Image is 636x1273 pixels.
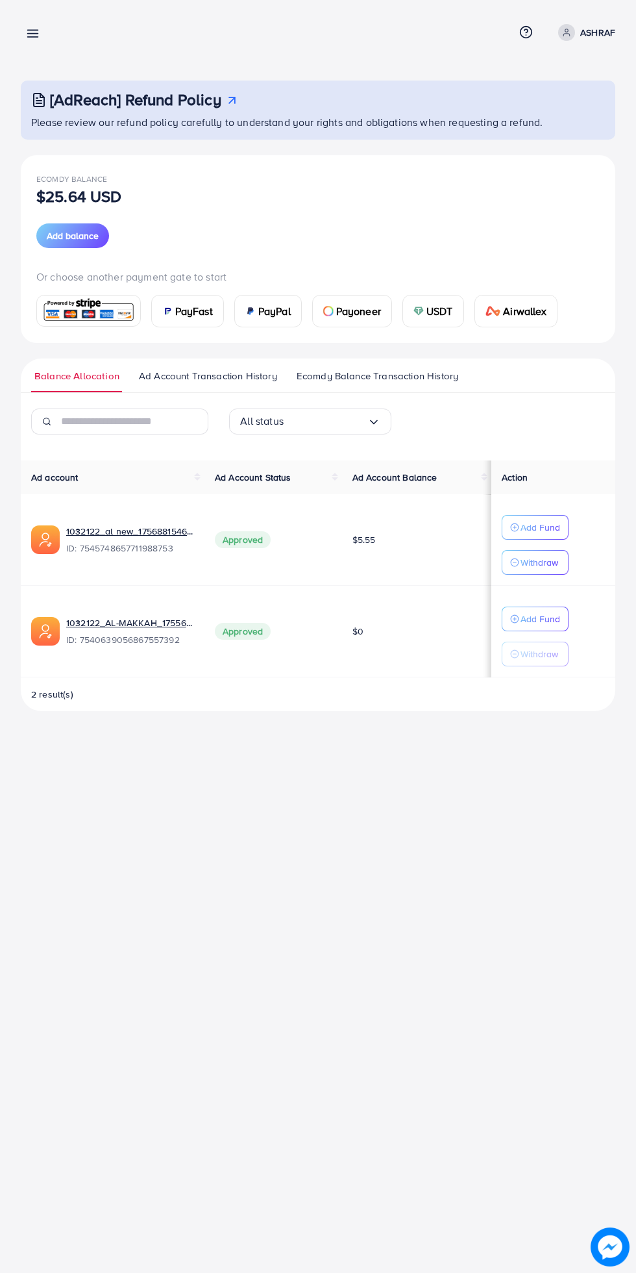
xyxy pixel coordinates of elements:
a: ASHRAF [553,24,615,41]
button: Withdraw [502,550,569,575]
a: card [36,295,141,327]
span: Ad Account Status [215,471,291,484]
span: USDT [426,303,453,319]
a: cardUSDT [402,295,464,327]
span: PayFast [175,303,213,319]
span: Airwallex [503,303,546,319]
span: ID: 7540639056867557392 [66,633,194,646]
span: Action [502,471,528,484]
div: <span class='underline'>1032122_AL-MAKKAH_1755691890611</span></br>7540639056867557392 [66,616,194,646]
span: Balance Allocation [34,369,119,383]
span: ID: 7545748657711988753 [66,542,194,555]
span: Add balance [47,229,99,242]
div: <span class='underline'>1032122_al new_1756881546706</span></br>7545748657711988753 [66,525,194,555]
p: Withdraw [520,555,558,570]
p: Add Fund [520,520,560,535]
span: Approved [215,531,271,548]
img: card [413,306,424,316]
a: cardPayFast [151,295,224,327]
a: 1032122_AL-MAKKAH_1755691890611 [66,616,194,629]
span: $5.55 [352,533,376,546]
span: Ad Account Balance [352,471,437,484]
span: Ecomdy Balance [36,173,107,184]
img: card [162,306,173,316]
span: Approved [215,623,271,640]
p: ASHRAF [580,25,615,40]
a: 1032122_al new_1756881546706 [66,525,194,538]
span: Ad Account Transaction History [139,369,277,383]
p: Add Fund [520,611,560,627]
a: cardPayPal [234,295,302,327]
p: Withdraw [520,646,558,662]
img: ic-ads-acc.e4c84228.svg [31,525,60,554]
p: Please review our refund policy carefully to understand your rights and obligations when requesti... [31,114,607,130]
div: Search for option [229,409,391,435]
span: Ad account [31,471,79,484]
img: card [485,306,501,316]
a: cardPayoneer [312,295,392,327]
span: Ecomdy Balance Transaction History [297,369,458,383]
h3: [AdReach] Refund Policy [50,90,221,109]
button: Add Fund [502,515,569,540]
img: card [41,297,136,325]
span: Payoneer [336,303,381,319]
input: Search for option [284,411,367,431]
p: $25.64 USD [36,188,122,204]
span: 2 result(s) [31,688,73,701]
button: Withdraw [502,642,569,666]
span: PayPal [258,303,291,319]
img: card [323,306,334,316]
a: cardAirwallex [474,295,557,327]
p: Or choose another payment gate to start [36,269,600,284]
img: card [245,306,256,316]
button: Add Fund [502,607,569,631]
span: All status [240,411,284,431]
button: Add balance [36,223,109,248]
img: image [591,1228,630,1267]
span: $0 [352,625,363,638]
img: ic-ads-acc.e4c84228.svg [31,617,60,646]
